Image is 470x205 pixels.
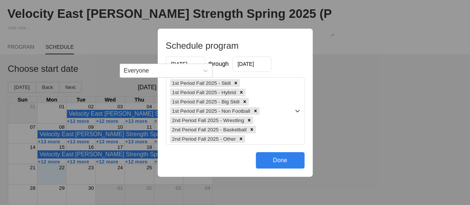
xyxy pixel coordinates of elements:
[256,152,304,169] div: Done
[170,126,247,134] div: 2nd Period Fall 2025 - Basketball
[166,41,304,51] h1: Schedule program
[170,135,237,143] div: 2nd Period Fall 2025 - Other
[208,61,228,67] span: through
[170,98,240,106] div: 1st Period Fall 2025 - Big Skill
[170,89,237,96] div: 1st Period Fall 2025 - Hybrid
[232,57,271,72] input: End Date
[170,107,251,115] div: 1st Period Fall 2025 - Non Football
[166,57,205,72] input: Start Date
[170,79,232,87] div: 1st Period Fall 2025 - Skill
[433,169,470,205] iframe: Chat Widget
[124,67,149,74] div: Everyone
[170,116,245,124] div: 2nd Period Fall 2025 - Wrestling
